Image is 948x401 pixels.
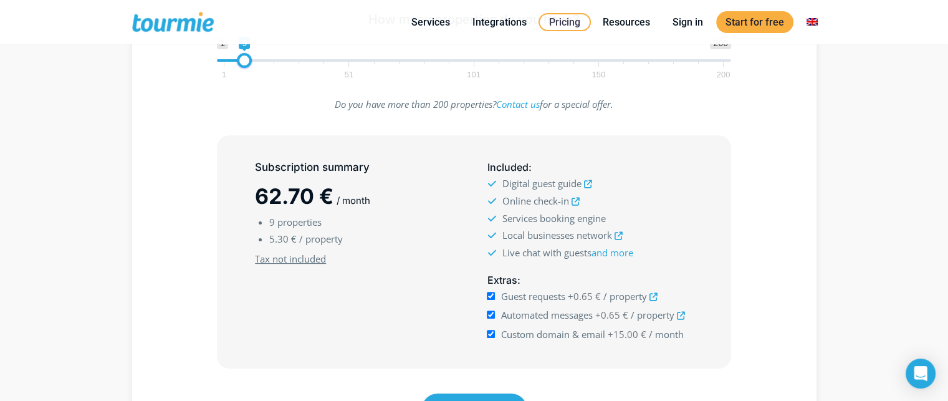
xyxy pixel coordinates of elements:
div: Open Intercom Messenger [906,359,936,389]
a: Integrations [463,14,536,30]
span: Online check-in [502,195,568,207]
span: / property [603,290,647,302]
u: Tax not included [255,253,326,265]
a: Sign in [663,14,712,30]
span: Guest requests [501,290,565,302]
span: properties [277,216,322,228]
span: 101 [465,72,482,77]
span: +0.65 € [568,290,601,302]
span: 9 [269,216,275,228]
h5: : [487,273,692,288]
span: Automated messages [501,309,593,321]
a: and more [591,246,633,259]
span: Included [487,161,528,173]
a: Resources [593,14,659,30]
span: 62.70 € [255,183,333,209]
span: / month [649,328,684,341]
span: Digital guest guide [502,177,581,190]
span: 51 [343,72,355,77]
span: Extras [487,274,517,286]
span: 200 [715,72,732,77]
span: / property [299,233,343,245]
span: 9 [239,37,250,49]
span: / month [337,195,370,206]
span: Local businesses network [502,229,611,241]
p: Do you have more than 200 properties? for a special offer. [217,96,731,113]
span: Custom domain & email [501,328,605,341]
span: Live chat with guests [502,246,633,259]
a: Start for free [716,11,793,33]
a: Pricing [539,13,591,31]
span: Services booking engine [502,212,605,225]
a: Services [402,14,459,30]
a: Contact us [496,98,540,110]
span: 5.30 € [269,233,297,245]
span: 1 [220,72,228,77]
span: 150 [590,72,607,77]
h5: : [487,160,692,175]
h5: Subscription summary [255,160,461,175]
span: / property [631,309,674,321]
span: +15.00 € [608,328,646,341]
span: +0.65 € [595,309,628,321]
